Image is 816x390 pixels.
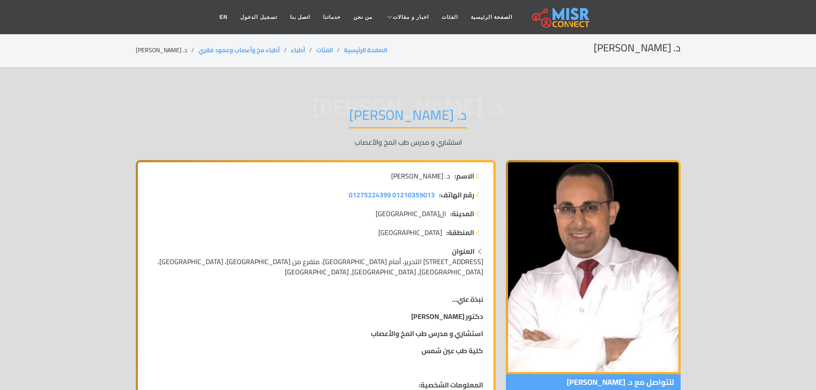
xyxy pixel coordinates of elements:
[532,6,589,28] img: main.misr_connect
[316,45,333,56] a: الفئات
[234,9,283,25] a: تسجيل الدخول
[506,160,681,374] img: د. ستيفن أميل
[349,190,435,200] a: 01210359013 01275224399
[452,293,483,306] strong: نبذة عني...
[136,46,198,55] li: د. [PERSON_NAME]
[454,171,474,181] strong: الاسم:
[421,344,483,357] strong: كلية طب عين شمس
[391,171,450,181] span: د. [PERSON_NAME]
[136,137,681,147] p: استشاري و مدرس طب المخ والأعصاب
[446,227,474,238] strong: المنطقة:
[158,255,483,278] span: [STREET_ADDRESS] التحرير، أمام [GEOGRAPHIC_DATA]، متفرع من [GEOGRAPHIC_DATA]، [GEOGRAPHIC_DATA]، ...
[349,188,435,201] span: 01210359013 01275224399
[376,208,446,219] span: ال[GEOGRAPHIC_DATA]
[371,327,483,340] strong: استشاري و مدرس طب المخ والأعصاب
[347,9,379,25] a: من نحن
[344,45,387,56] a: الصفحة الرئيسية
[439,190,474,200] strong: رقم الهاتف:
[435,9,464,25] a: الفئات
[198,45,280,56] a: أطباء مخ وأعصاب وعمود فقري
[291,45,305,56] a: أطباء
[594,42,681,54] h2: د. [PERSON_NAME]
[464,9,519,25] a: الصفحة الرئيسية
[411,310,483,323] strong: دكتور [PERSON_NAME]
[317,9,347,25] a: خدماتنا
[452,245,475,258] strong: العنوان
[393,13,429,21] span: اخبار و مقالات
[379,9,435,25] a: اخبار و مقالات
[450,208,474,219] strong: المدينة:
[213,9,234,25] a: EN
[378,227,442,238] span: [GEOGRAPHIC_DATA]
[284,9,317,25] a: اتصل بنا
[349,107,467,128] h1: د. [PERSON_NAME]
